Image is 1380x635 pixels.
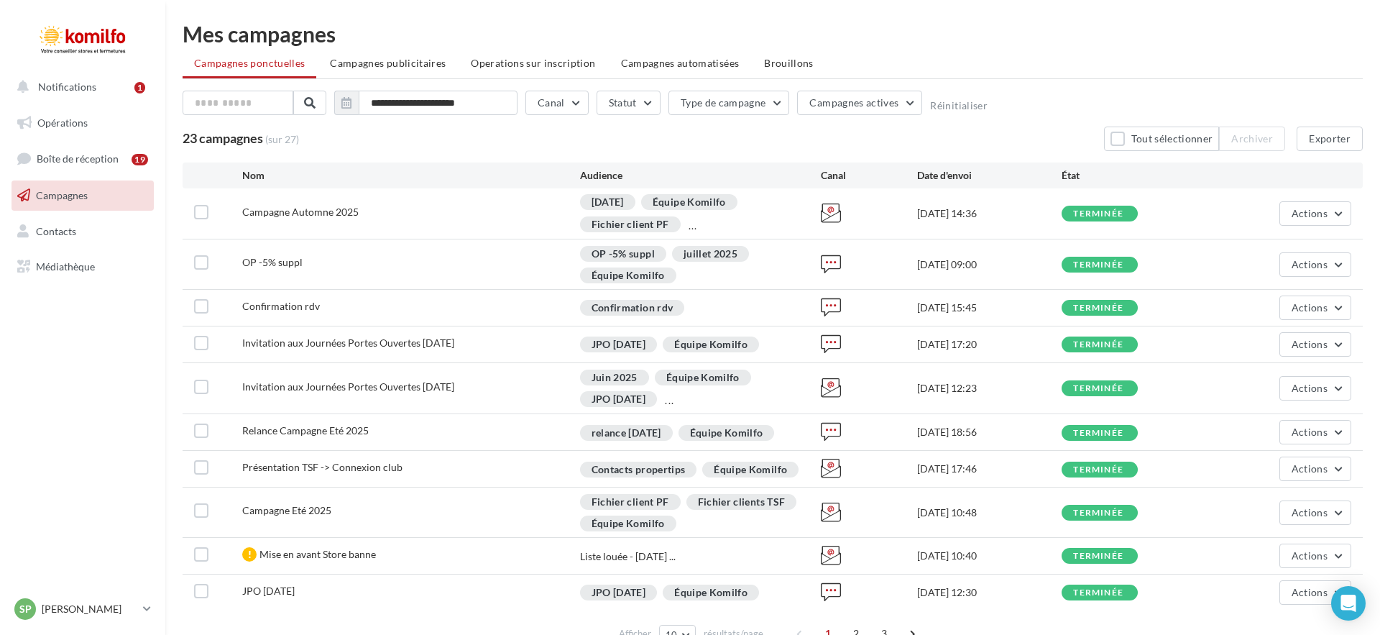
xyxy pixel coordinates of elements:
[917,549,1062,563] div: [DATE] 10:40
[917,462,1062,476] div: [DATE] 17:46
[183,23,1363,45] div: Mes campagnes
[580,246,666,262] div: OP -5% suppl
[9,252,157,282] a: Médiathèque
[597,91,661,115] button: Statut
[917,585,1062,600] div: [DATE] 12:30
[19,602,32,616] span: SP
[471,57,595,69] span: Operations sur inscription
[242,300,320,312] span: Confirmation rdv
[1279,332,1351,357] button: Actions
[38,81,96,93] span: Notifications
[917,381,1062,396] div: [DATE] 12:23
[242,337,454,349] span: Invitation aux Journées Portes Ouvertes juin25
[917,168,1062,183] div: Date d'envoi
[1279,457,1351,481] button: Actions
[764,57,814,69] span: Brouillons
[242,461,402,473] span: Présentation TSF -> Connexion club
[11,595,154,623] a: SP [PERSON_NAME]
[1292,301,1328,314] span: Actions
[1073,508,1123,518] div: terminée
[183,130,263,146] span: 23 campagnes
[1292,462,1328,475] span: Actions
[1279,544,1351,568] button: Actions
[580,168,821,183] div: Audience
[525,91,589,115] button: Canal
[821,168,917,183] div: Canal
[1073,260,1123,270] div: terminée
[42,602,137,616] p: [PERSON_NAME]
[242,424,369,437] span: Relance Campagne Eté 2025
[1292,549,1328,562] span: Actions
[1279,201,1351,226] button: Actions
[663,585,759,600] div: Équipe Komilfo
[665,393,674,408] div: ...
[580,370,649,385] div: Juin 2025
[265,132,299,147] span: (sur 27)
[9,72,151,102] button: Notifications 1
[242,206,359,218] span: Campagne Automne 2025
[580,391,658,407] div: JPO [DATE]
[1073,209,1123,219] div: terminée
[1292,586,1328,598] span: Actions
[678,425,775,441] div: Équipe Komilfo
[242,168,580,183] div: Nom
[1279,501,1351,525] button: Actions
[917,425,1062,439] div: [DATE] 18:56
[36,224,76,237] span: Contacts
[1073,340,1123,350] div: terminée
[242,585,295,597] span: JPO MARS 25
[580,216,681,232] div: Fichier client PF
[242,504,331,516] span: Campagne Eté 2025
[580,585,658,600] div: JPO [DATE]
[1062,168,1206,183] div: État
[1297,127,1363,151] button: Exporter
[655,370,751,385] div: Équipe Komilfo
[1073,588,1123,598] div: terminée
[1073,465,1123,475] div: terminée
[686,494,797,510] div: Fichier clients TSF
[689,219,698,233] div: ...
[1279,376,1351,401] button: Actions
[1292,426,1328,438] span: Actions
[580,194,635,210] div: [DATE]
[1073,552,1123,561] div: terminée
[1279,296,1351,320] button: Actions
[1104,127,1219,151] button: Tout sélectionner
[917,206,1062,221] div: [DATE] 14:36
[37,152,119,165] span: Boîte de réception
[134,82,145,93] div: 1
[930,100,988,111] button: Réinitialiser
[809,96,898,109] span: Campagnes actives
[672,246,749,262] div: juillet 2025
[1073,303,1123,313] div: terminée
[663,337,759,352] div: Équipe Komilfo
[36,260,95,273] span: Médiathèque
[580,300,685,316] div: Confirmation rdv
[797,91,922,115] button: Campagnes actives
[1292,382,1328,394] span: Actions
[917,257,1062,272] div: [DATE] 09:00
[580,549,676,564] span: Liste louée - [DATE] ...
[1292,207,1328,219] span: Actions
[580,268,676,283] div: Équipe Komilfo
[580,516,676,531] div: Équipe Komilfo
[37,117,88,129] span: Opérations
[132,154,148,165] div: 19
[9,108,157,138] a: Opérations
[580,494,681,510] div: Fichier client PF
[242,256,303,268] span: OP -5% suppl
[1073,429,1123,438] div: terminée
[917,301,1062,315] div: [DATE] 15:45
[36,189,88,201] span: Campagnes
[1219,127,1285,151] button: Archiver
[621,57,740,69] span: Campagnes automatisées
[330,57,446,69] span: Campagnes publicitaires
[1292,258,1328,270] span: Actions
[1331,586,1366,621] div: Open Intercom Messenger
[1292,506,1328,518] span: Actions
[9,216,157,247] a: Contacts
[9,181,157,211] a: Campagnes
[641,194,737,210] div: Équipe Komilfo
[1279,252,1351,277] button: Actions
[702,462,799,478] div: Équipe Komilfo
